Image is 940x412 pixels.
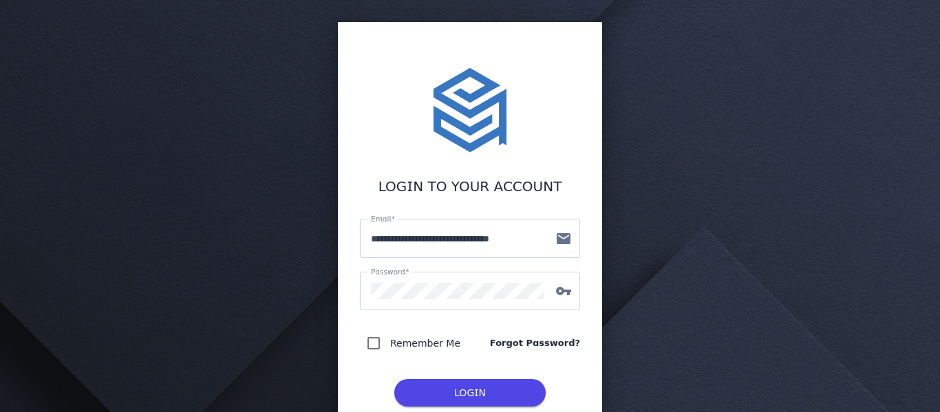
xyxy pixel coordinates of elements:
mat-icon: mail [547,230,580,247]
a: Forgot Password? [490,336,580,350]
span: LOGIN [454,387,486,398]
mat-icon: vpn_key [547,283,580,299]
button: LOG IN [394,379,546,406]
img: stacktome.svg [426,66,514,154]
div: LOGIN TO YOUR ACCOUNT [360,176,580,197]
mat-label: Password [371,268,405,276]
label: Remember Me [387,335,460,351]
mat-label: Email [371,215,391,223]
